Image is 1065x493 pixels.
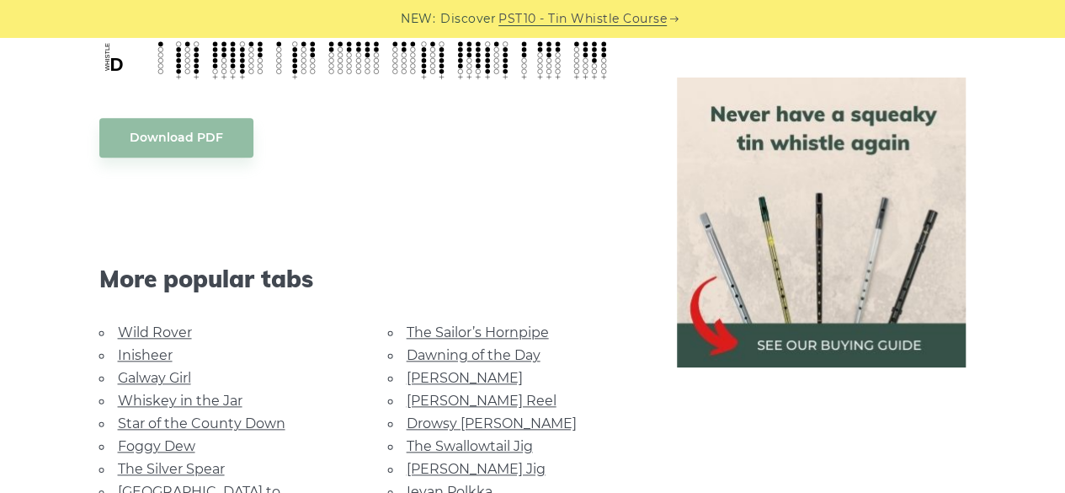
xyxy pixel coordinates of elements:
[99,118,253,158] a: Download PDF
[407,415,577,431] a: Drowsy [PERSON_NAME]
[118,370,191,386] a: Galway Girl
[118,438,195,454] a: Foggy Dew
[118,461,225,477] a: The Silver Spear
[677,78,966,367] img: tin whistle buying guide
[407,393,556,409] a: [PERSON_NAME] Reel
[118,415,285,431] a: Star of the County Down
[407,324,549,340] a: The Sailor’s Hornpipe
[99,265,636,293] span: More popular tabs
[407,347,540,363] a: Dawning of the Day
[401,9,435,29] span: NEW:
[407,438,533,454] a: The Swallowtail Jig
[407,370,523,386] a: [PERSON_NAME]
[440,9,496,29] span: Discover
[118,324,192,340] a: Wild Rover
[118,347,173,363] a: Inisheer
[407,461,546,477] a: [PERSON_NAME] Jig
[498,9,667,29] a: PST10 - Tin Whistle Course
[118,393,242,409] a: Whiskey in the Jar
